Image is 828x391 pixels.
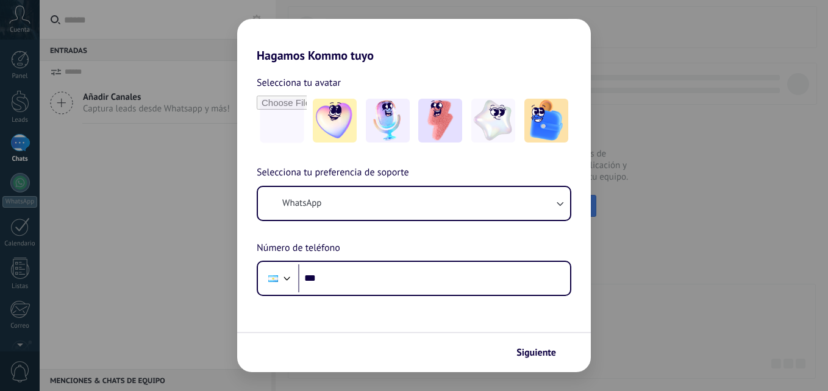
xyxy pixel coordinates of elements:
h2: Hagamos Kommo tuyo [237,19,591,63]
span: Número de teléfono [257,241,340,256]
button: WhatsApp [258,187,570,220]
span: WhatsApp [282,197,321,210]
img: -5.jpeg [524,99,568,143]
span: Selecciona tu preferencia de soporte [257,165,409,181]
span: Selecciona tu avatar [257,75,341,91]
img: -4.jpeg [471,99,515,143]
img: -1.jpeg [313,99,357,143]
img: -2.jpeg [366,99,410,143]
img: -3.jpeg [418,99,462,143]
div: Argentina: + 54 [262,266,285,291]
button: Siguiente [511,342,573,363]
span: Siguiente [516,348,556,357]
